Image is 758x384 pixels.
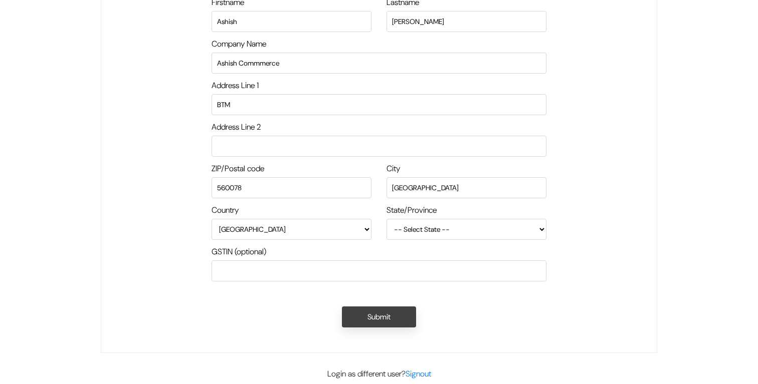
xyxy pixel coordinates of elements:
[101,368,657,380] div: Login as different user?
[406,368,431,379] a: Signout
[387,163,546,175] label: City
[212,80,546,92] label: Address Line 1
[212,204,371,216] label: Country
[212,121,546,133] label: Address Line 2
[212,38,546,50] label: Company Name
[387,204,546,216] label: State/Province
[212,246,546,258] label: GSTIN (optional)
[342,306,416,327] button: Submit
[212,163,371,175] label: ZIP/Postal code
